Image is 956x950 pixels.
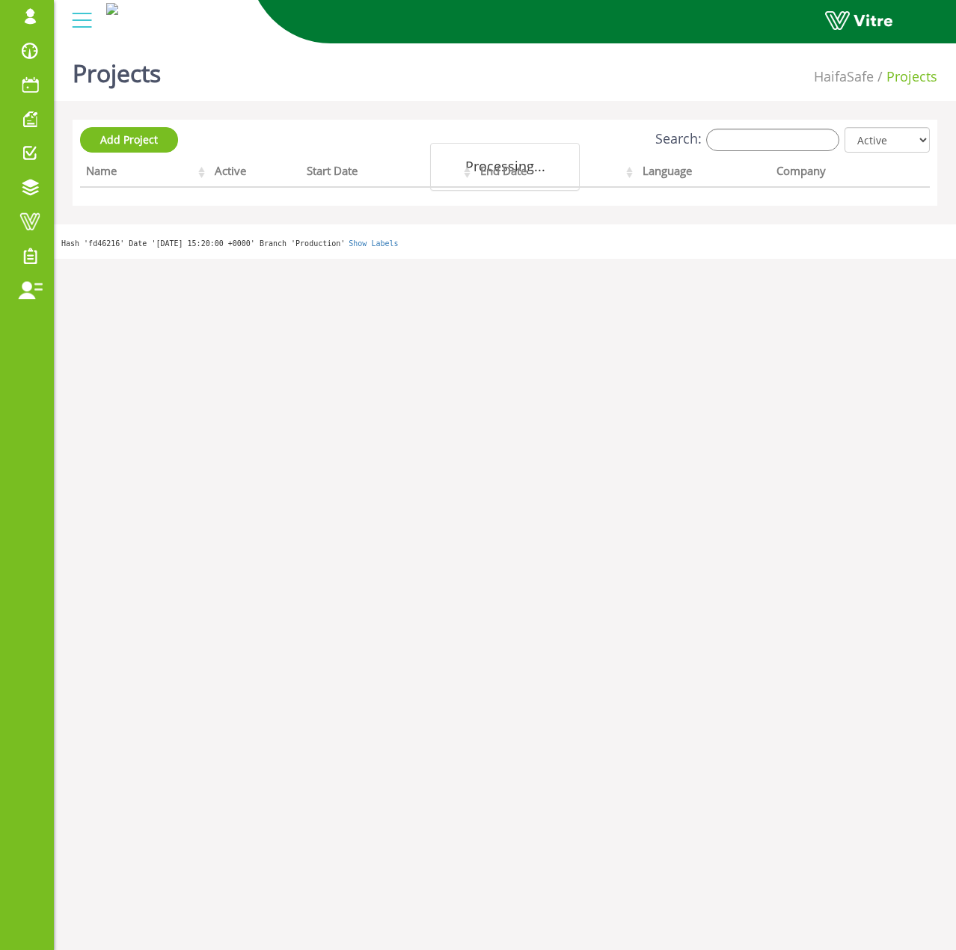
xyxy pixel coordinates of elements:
a: Show Labels [349,239,398,248]
a: Add Project [80,127,178,153]
th: Language [637,159,771,188]
th: Active [209,159,301,188]
th: Company [770,159,904,188]
input: Search: [706,129,839,151]
li: Projects [874,67,937,87]
img: c0dca6a0-d8b6-4077-9502-601a54a2ea4a.jpg [106,3,118,15]
a: HaifaSafe [814,67,874,85]
th: Name [80,159,209,188]
div: Processing... [430,143,580,191]
label: Search: [655,129,839,151]
span: Add Project [100,132,158,147]
th: End Date [474,159,637,188]
th: Start Date [301,159,474,188]
span: Hash 'fd46216' Date '[DATE] 15:20:00 +0000' Branch 'Production' [61,239,345,248]
h1: Projects [73,37,161,101]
